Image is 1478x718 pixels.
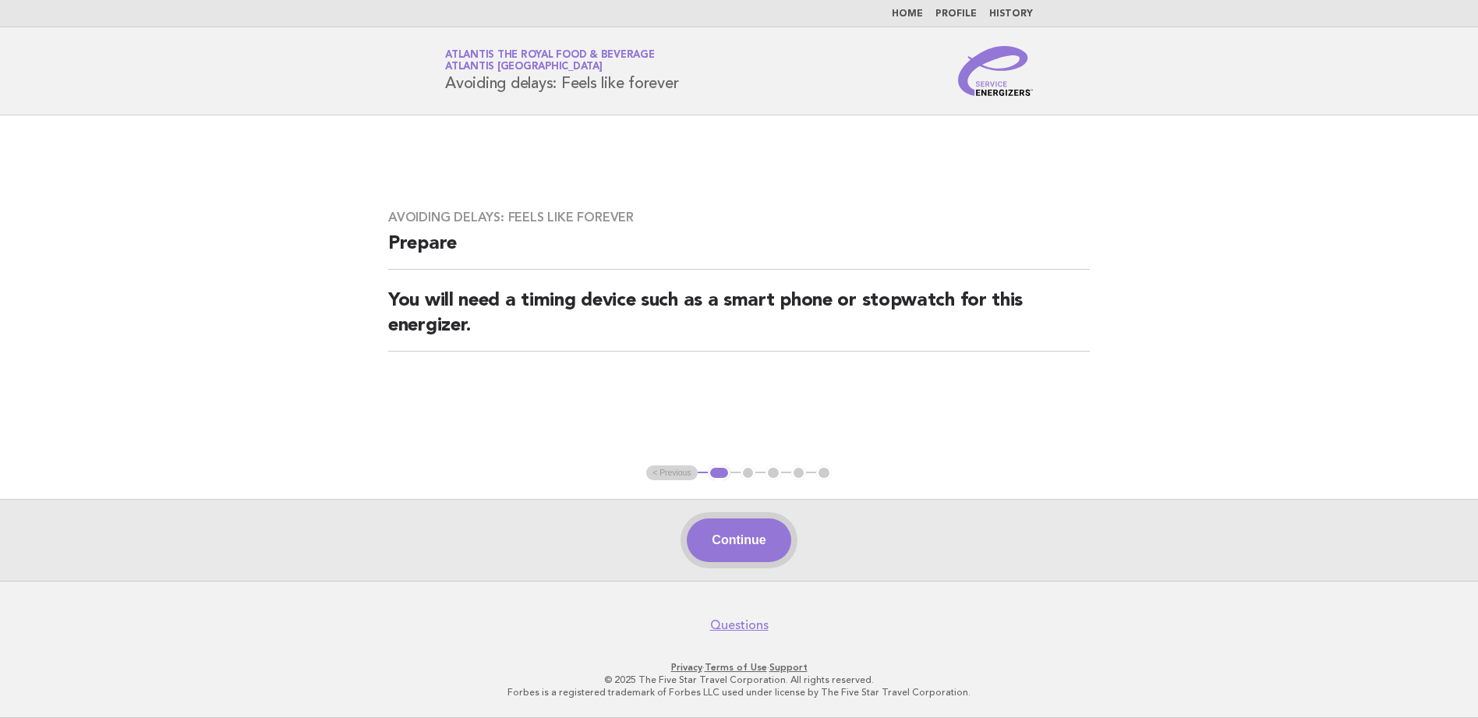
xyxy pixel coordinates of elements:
[769,662,808,673] a: Support
[687,518,790,562] button: Continue
[262,674,1216,686] p: © 2025 The Five Star Travel Corporation. All rights reserved.
[445,51,678,91] h1: Avoiding delays: Feels like forever
[262,661,1216,674] p: · ·
[388,210,1090,225] h3: Avoiding delays: Feels like forever
[445,62,603,73] span: Atlantis [GEOGRAPHIC_DATA]
[445,50,655,72] a: Atlantis the Royal Food & BeverageAtlantis [GEOGRAPHIC_DATA]
[705,662,767,673] a: Terms of Use
[671,662,702,673] a: Privacy
[989,9,1033,19] a: History
[892,9,923,19] a: Home
[262,686,1216,699] p: Forbes is a registered trademark of Forbes LLC used under license by The Five Star Travel Corpora...
[388,232,1090,270] h2: Prepare
[708,465,730,481] button: 1
[958,46,1033,96] img: Service Energizers
[935,9,977,19] a: Profile
[388,288,1090,352] h2: You will need a timing device such as a smart phone or stopwatch for this energizer.
[710,617,769,633] a: Questions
